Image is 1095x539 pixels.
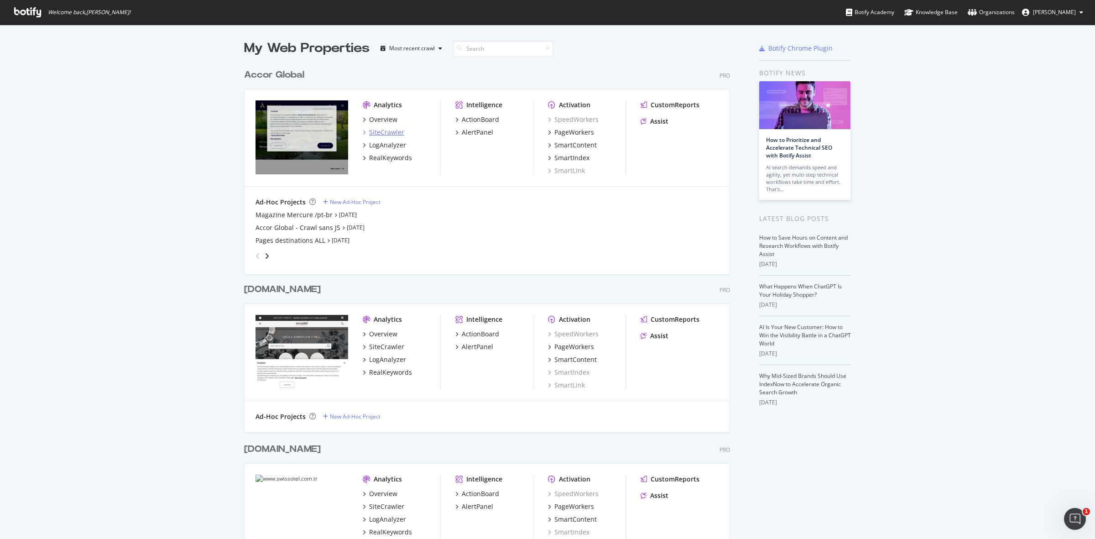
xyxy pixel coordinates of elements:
div: Overview [369,330,397,339]
div: My Web Properties [244,39,370,58]
div: Activation [559,315,590,324]
div: Ad-Hoc Projects [255,198,306,207]
a: Assist [641,331,668,340]
a: Overview [363,115,397,124]
div: RealKeywords [369,528,412,537]
div: [DOMAIN_NAME] [244,283,321,296]
a: [DATE] [347,224,365,231]
div: RealKeywords [369,153,412,162]
div: Ad-Hoc Projects [255,412,306,421]
div: Pro [720,446,730,454]
div: CustomReports [651,475,699,484]
div: SiteCrawler [369,128,404,137]
div: Intelligence [466,475,502,484]
a: ActionBoard [455,115,499,124]
a: How to Save Hours on Content and Research Workflows with Botify Assist [759,234,848,258]
div: [DATE] [759,260,851,268]
a: Botify Chrome Plugin [759,44,833,53]
div: [DOMAIN_NAME] [244,443,321,456]
a: [DOMAIN_NAME] [244,443,324,456]
div: SiteCrawler [369,502,404,511]
div: SmartIndex [548,528,589,537]
a: Why Mid-Sized Brands Should Use IndexNow to Accelerate Organic Search Growth [759,372,846,396]
a: SmartContent [548,141,597,150]
div: PageWorkers [554,502,594,511]
a: RealKeywords [363,153,412,162]
span: 1 [1083,508,1090,515]
iframe: Intercom live chat [1064,508,1086,530]
span: Steffie Kronek [1033,8,1076,16]
a: SmartLink [548,166,585,175]
a: SiteCrawler [363,502,404,511]
div: SiteCrawler [369,342,404,351]
div: [DATE] [759,301,851,309]
div: Accor Global [244,68,304,82]
a: LogAnalyzer [363,141,406,150]
a: [DOMAIN_NAME] [244,283,324,296]
a: AI Is Your New Customer: How to Win the Visibility Battle in a ChatGPT World [759,323,851,347]
div: Pages destinations ALL [255,236,325,245]
div: SmartIndex [554,153,589,162]
a: Accor Global - Crawl sans JS [255,223,340,232]
a: SmartLink [548,381,585,390]
div: Analytics [374,475,402,484]
a: SmartIndex [548,153,589,162]
div: New Ad-Hoc Project [330,198,381,206]
div: Activation [559,475,590,484]
div: AlertPanel [462,342,493,351]
a: Overview [363,489,397,498]
div: CustomReports [651,315,699,324]
div: Analytics [374,315,402,324]
div: AlertPanel [462,128,493,137]
img: How to Prioritize and Accelerate Technical SEO with Botify Assist [759,81,850,129]
a: AlertPanel [455,342,493,351]
div: Pro [720,72,730,79]
a: ActionBoard [455,330,499,339]
a: PageWorkers [548,342,594,351]
div: Botify Chrome Plugin [768,44,833,53]
div: PageWorkers [554,342,594,351]
div: angle-left [252,249,264,263]
div: SmartContent [554,515,597,524]
a: CustomReports [641,475,699,484]
button: Most recent crawl [377,41,446,56]
div: LogAnalyzer [369,355,406,364]
img: all.accor.com [255,100,348,174]
div: ActionBoard [462,489,499,498]
a: SpeedWorkers [548,330,599,339]
div: Organizations [968,8,1015,17]
a: LogAnalyzer [363,515,406,524]
a: SpeedWorkers [548,489,599,498]
a: CustomReports [641,100,699,110]
a: ActionBoard [455,489,499,498]
a: SmartContent [548,355,597,364]
div: [DATE] [759,350,851,358]
div: Activation [559,100,590,110]
a: PageWorkers [548,502,594,511]
div: PageWorkers [554,128,594,137]
div: Latest Blog Posts [759,214,851,224]
a: SpeedWorkers [548,115,599,124]
a: Overview [363,330,397,339]
div: Overview [369,489,397,498]
button: [PERSON_NAME] [1015,5,1090,20]
a: [DATE] [332,236,349,244]
a: SiteCrawler [363,128,404,137]
span: Welcome back, [PERSON_NAME] ! [48,9,130,16]
a: Assist [641,117,668,126]
div: Botify Academy [846,8,894,17]
div: Most recent crawl [389,46,435,51]
div: AI search demands speed and agility, yet multi-step technical workflows take time and effort. Tha... [766,164,844,193]
a: LogAnalyzer [363,355,406,364]
a: Magazine Mercure /pt-br [255,210,333,220]
a: AlertPanel [455,128,493,137]
a: SmartContent [548,515,597,524]
div: Intelligence [466,315,502,324]
div: Assist [650,117,668,126]
div: ActionBoard [462,115,499,124]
